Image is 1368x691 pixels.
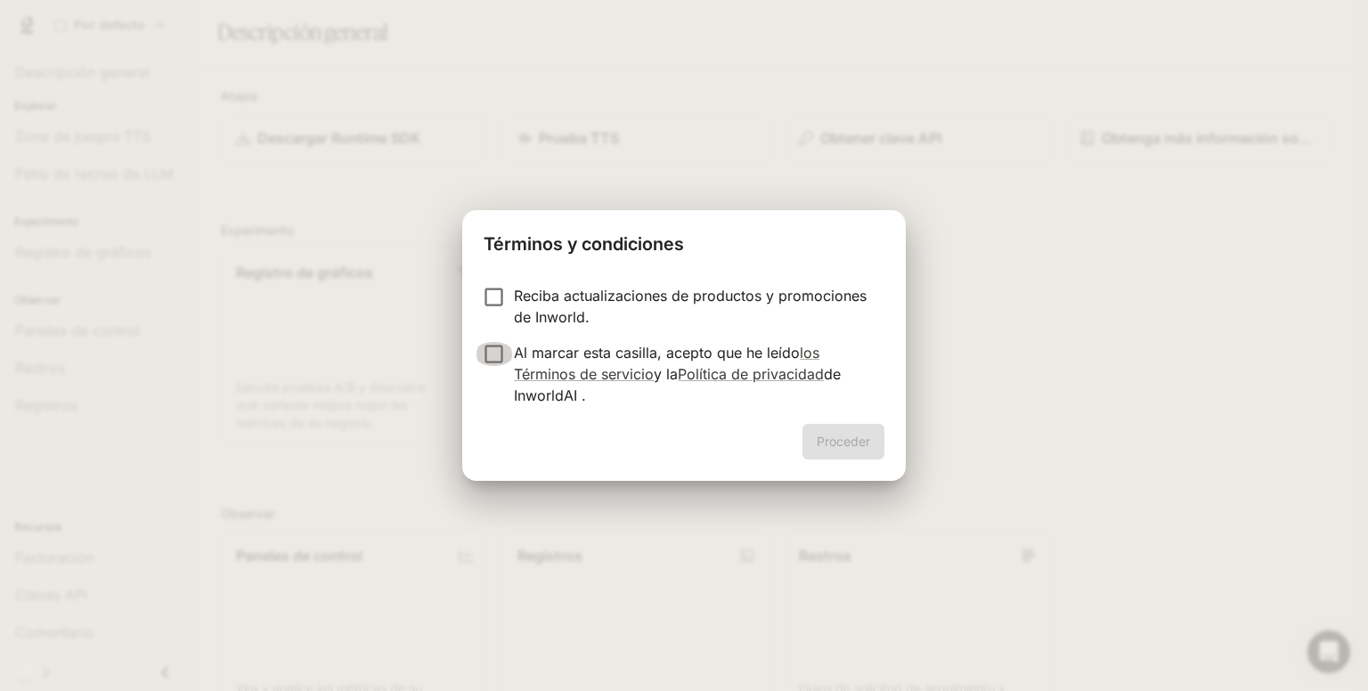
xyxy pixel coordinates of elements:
font: Términos y condiciones [484,233,684,255]
font: Al marcar esta casilla, acepto que he leído [514,344,800,362]
font: Reciba actualizaciones de productos y promociones de Inworld. [514,287,867,326]
a: Política de privacidad [678,365,824,383]
font: y la [654,365,678,383]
